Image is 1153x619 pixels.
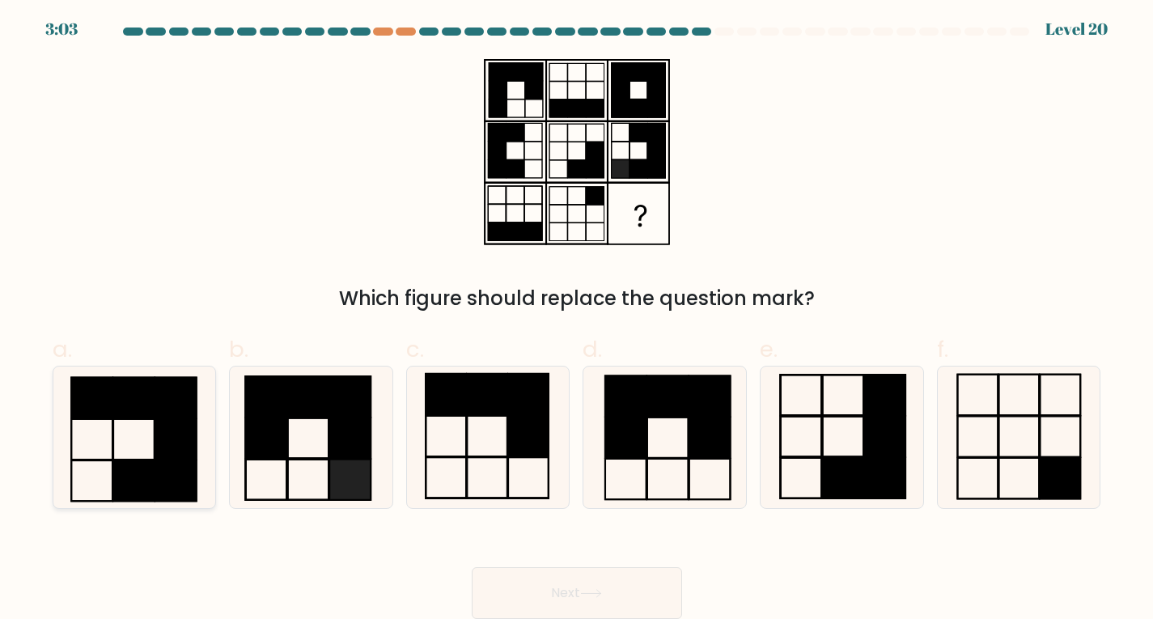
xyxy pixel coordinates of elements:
[45,17,78,41] div: 3:03
[229,333,248,365] span: b.
[53,333,72,365] span: a.
[583,333,602,365] span: d.
[406,333,424,365] span: c.
[760,333,778,365] span: e.
[1045,17,1108,41] div: Level 20
[937,333,948,365] span: f.
[472,567,682,619] button: Next
[62,284,1092,313] div: Which figure should replace the question mark?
